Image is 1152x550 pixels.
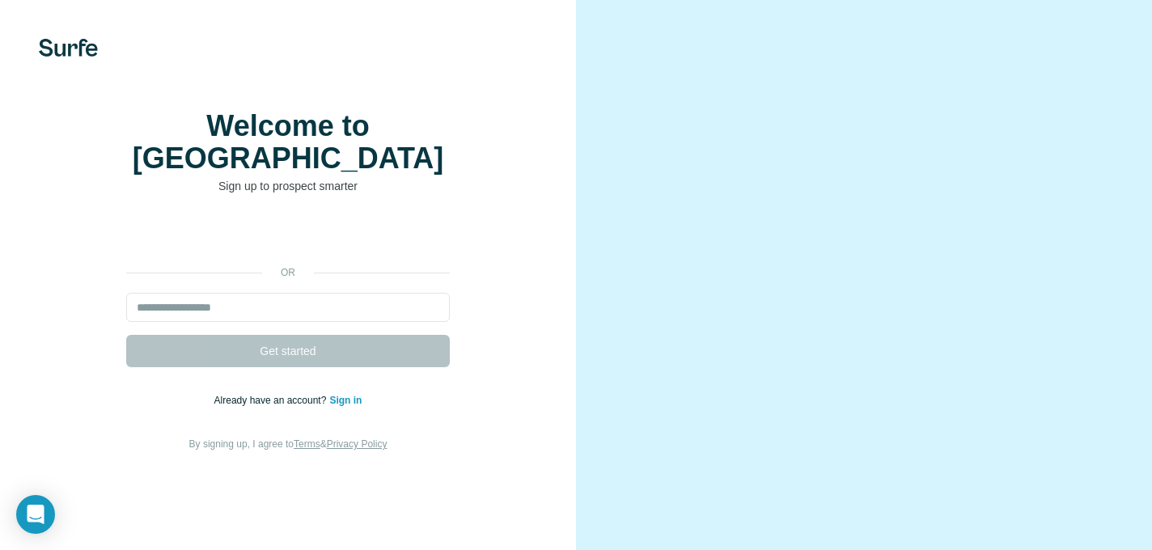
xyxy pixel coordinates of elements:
[189,438,388,450] span: By signing up, I agree to &
[294,438,320,450] a: Terms
[126,178,450,194] p: Sign up to prospect smarter
[16,495,55,534] div: Open Intercom Messenger
[214,395,330,406] span: Already have an account?
[327,438,388,450] a: Privacy Policy
[126,110,450,175] h1: Welcome to [GEOGRAPHIC_DATA]
[262,265,314,280] p: or
[118,218,458,254] iframe: Sign in with Google Button
[39,39,98,57] img: Surfe's logo
[329,395,362,406] a: Sign in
